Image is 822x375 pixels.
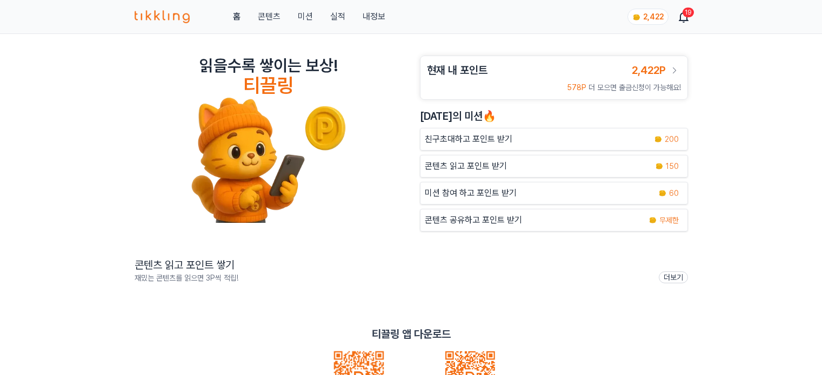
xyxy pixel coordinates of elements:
[372,326,451,342] p: 티끌링 앱 다운로드
[425,187,517,200] p: 미션 참여 하고 포인트 받기
[135,257,238,272] h2: 콘텐츠 읽고 포인트 쌓기
[425,133,512,146] p: 친구초대하고 포인트 받기
[199,56,338,75] h2: 읽을수록 쌓이는 보상!
[643,12,664,21] span: 2,422
[632,63,681,78] a: 2,422P
[330,10,345,23] a: 실적
[135,10,190,23] img: 티끌링
[567,83,586,92] span: 578P
[135,272,238,283] p: 재밌는 콘텐츠를 읽으면 3P씩 적립!
[191,97,346,223] img: tikkling_character
[420,155,688,178] a: 콘텐츠 읽고 포인트 받기 coin 150
[683,8,694,17] div: 19
[425,160,507,173] p: 콘텐츠 읽고 포인트 받기
[420,108,688,124] h2: [DATE]의 미션🔥
[659,271,688,283] a: 더보기
[243,75,293,97] h4: 티끌링
[665,134,679,145] span: 200
[669,188,679,199] span: 60
[658,189,667,197] img: coin
[233,10,240,23] a: 홈
[420,209,688,231] a: 콘텐츠 공유하고 포인트 받기 coin 무제한
[363,10,385,23] a: 내정보
[679,10,688,23] a: 19
[632,13,641,22] img: coin
[589,83,681,92] span: 더 모으면 출금신청이 가능해요!
[298,10,313,23] button: 미션
[654,135,663,144] img: coin
[258,10,280,23] a: 콘텐츠
[655,162,664,171] img: coin
[425,214,522,227] p: 콘텐츠 공유하고 포인트 받기
[632,64,666,77] span: 2,422P
[420,128,688,151] button: 친구초대하고 포인트 받기 coin 200
[420,182,688,204] button: 미션 참여 하고 포인트 받기 coin 60
[649,216,657,224] img: coin
[666,161,679,172] span: 150
[427,63,487,78] h3: 현재 내 포인트
[659,215,679,226] span: 무제한
[627,9,666,25] a: coin 2,422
